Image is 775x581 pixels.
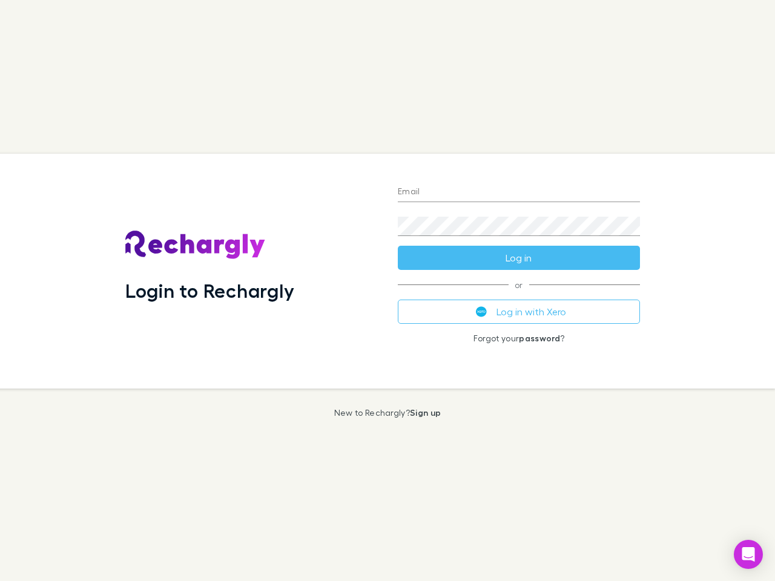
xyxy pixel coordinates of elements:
p: Forgot your ? [398,333,640,343]
h1: Login to Rechargly [125,279,294,302]
p: New to Rechargly? [334,408,441,418]
a: Sign up [410,407,441,418]
button: Log in [398,246,640,270]
img: Rechargly's Logo [125,231,266,260]
div: Open Intercom Messenger [734,540,763,569]
img: Xero's logo [476,306,487,317]
button: Log in with Xero [398,300,640,324]
a: password [519,333,560,343]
